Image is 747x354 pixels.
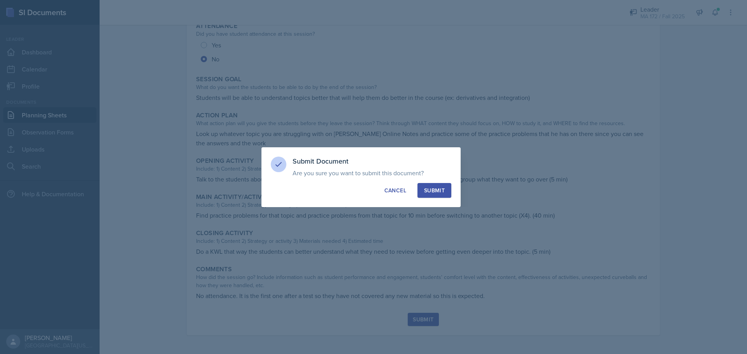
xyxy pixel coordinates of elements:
div: Cancel [384,187,406,194]
div: Submit [424,187,445,194]
button: Submit [417,183,451,198]
p: Are you sure you want to submit this document? [293,169,451,177]
h3: Submit Document [293,157,451,166]
button: Cancel [378,183,413,198]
